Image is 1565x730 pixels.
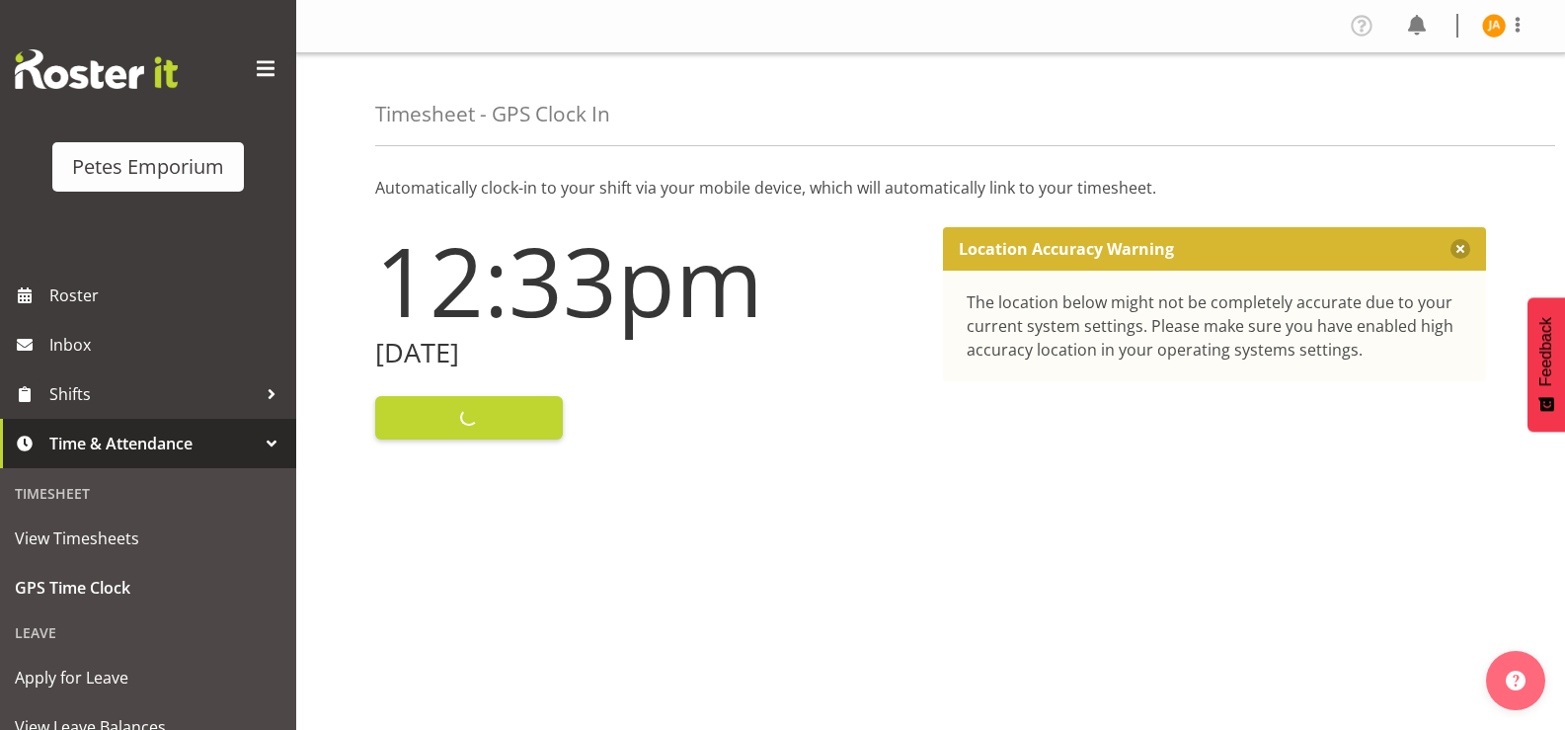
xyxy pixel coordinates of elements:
[72,152,224,182] div: Petes Emporium
[49,281,286,310] span: Roster
[967,290,1463,362] div: The location below might not be completely accurate due to your current system settings. Please m...
[15,573,281,603] span: GPS Time Clock
[959,239,1174,259] p: Location Accuracy Warning
[375,338,919,368] h2: [DATE]
[49,379,257,409] span: Shifts
[1537,317,1555,386] span: Feedback
[375,227,919,334] h1: 12:33pm
[1527,297,1565,432] button: Feedback - Show survey
[15,49,178,89] img: Rosterit website logo
[5,473,291,514] div: Timesheet
[1482,14,1506,38] img: jeseryl-armstrong10788.jpg
[1450,239,1470,259] button: Close message
[49,429,257,458] span: Time & Attendance
[5,612,291,653] div: Leave
[375,176,1486,200] p: Automatically clock-in to your shift via your mobile device, which will automatically link to you...
[5,514,291,563] a: View Timesheets
[5,653,291,702] a: Apply for Leave
[15,663,281,692] span: Apply for Leave
[15,524,281,553] span: View Timesheets
[375,103,610,125] h4: Timesheet - GPS Clock In
[49,330,286,360] span: Inbox
[1506,671,1526,690] img: help-xxl-2.png
[5,563,291,612] a: GPS Time Clock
